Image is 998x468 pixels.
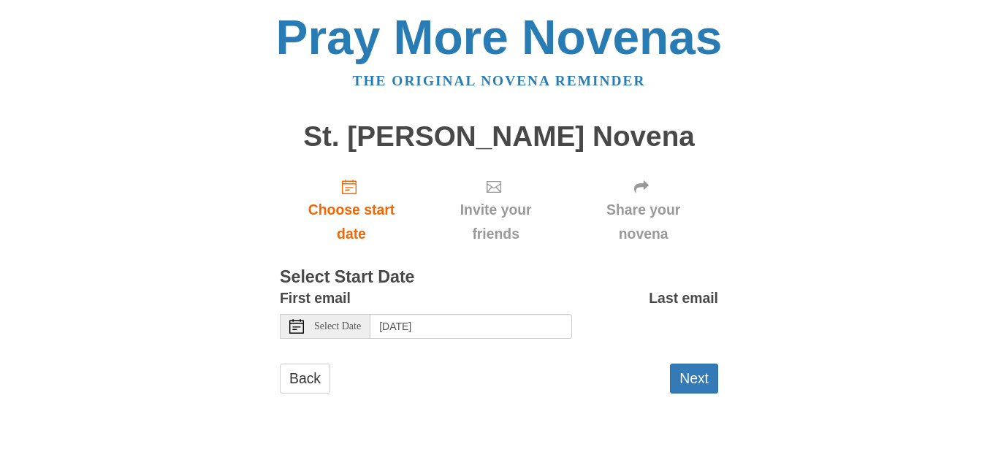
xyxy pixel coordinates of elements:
a: Pray More Novenas [276,10,723,64]
div: Click "Next" to confirm your start date first. [423,166,568,253]
span: Select Date [314,321,361,331]
div: Click "Next" to confirm your start date first. [568,166,718,253]
label: Last email [649,286,718,310]
label: First email [280,286,351,310]
button: Next [670,364,718,394]
h3: Select Start Date [280,268,718,287]
a: Choose start date [280,166,423,253]
span: Invite your friends [438,198,554,246]
span: Share your novena [583,198,704,246]
a: Back [280,364,330,394]
a: The original novena reminder [353,73,646,88]
span: Choose start date [294,198,408,246]
h1: St. [PERSON_NAME] Novena [280,121,718,153]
